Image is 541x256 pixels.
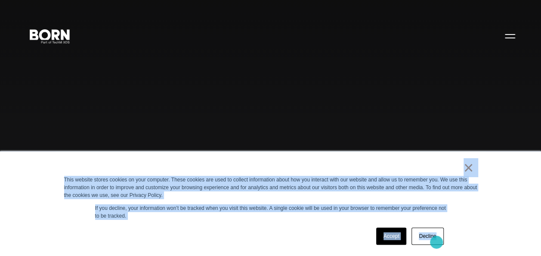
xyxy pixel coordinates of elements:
div: This website stores cookies on your computer. These cookies are used to collect information about... [64,176,477,199]
a: Accept [376,228,407,245]
button: Open [500,27,520,45]
a: Decline [411,228,443,245]
p: If you decline, your information won’t be tracked when you visit this website. A single cookie wi... [95,204,446,220]
a: × [464,164,474,172]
